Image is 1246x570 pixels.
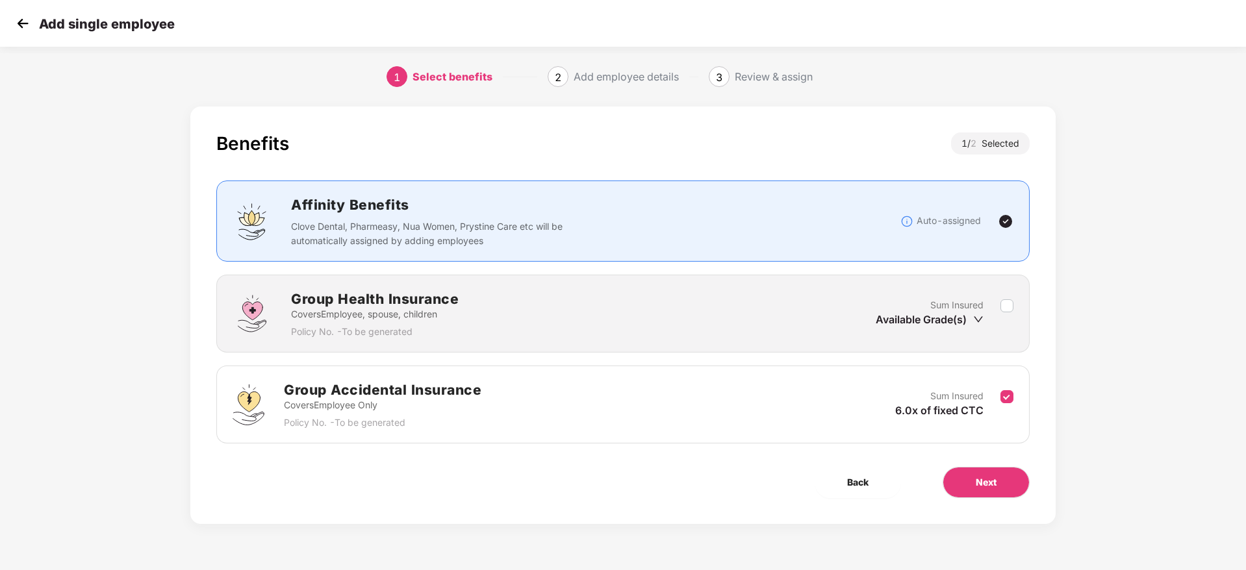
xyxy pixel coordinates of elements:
[291,325,459,339] p: Policy No. - To be generated
[413,66,492,87] div: Select benefits
[735,66,813,87] div: Review & assign
[284,415,481,430] p: Policy No. - To be generated
[555,71,561,84] span: 2
[971,138,982,149] span: 2
[291,307,459,321] p: Covers Employee, spouse, children
[973,314,984,325] span: down
[39,16,175,32] p: Add single employee
[233,294,272,333] img: svg+xml;base64,PHN2ZyBpZD0iR3JvdXBfSGVhbHRoX0luc3VyYW5jZSIgZGF0YS1uYW1lPSJHcm91cCBIZWFsdGggSW5zdX...
[394,71,400,84] span: 1
[233,202,272,241] img: svg+xml;base64,PHN2ZyBpZD0iQWZmaW5pdHlfQmVuZWZpdHMiIGRhdGEtbmFtZT0iQWZmaW5pdHkgQmVuZWZpdHMiIHhtbG...
[291,194,757,216] h2: Affinity Benefits
[943,467,1030,498] button: Next
[895,404,984,417] span: 6.0x of fixed CTC
[13,14,32,33] img: svg+xml;base64,PHN2ZyB4bWxucz0iaHR0cDovL3d3dy53My5vcmcvMjAwMC9zdmciIHdpZHRoPSIzMCIgaGVpZ2h0PSIzMC...
[233,384,264,425] img: svg+xml;base64,PHN2ZyB4bWxucz0iaHR0cDovL3d3dy53My5vcmcvMjAwMC9zdmciIHdpZHRoPSI0OS4zMjEiIGhlaWdodD...
[900,215,913,228] img: svg+xml;base64,PHN2ZyBpZD0iSW5mb18tXzMyeDMyIiBkYXRhLW5hbWU9IkluZm8gLSAzMngzMiIgeG1sbnM9Imh0dHA6Ly...
[284,398,481,412] p: Covers Employee Only
[291,288,459,310] h2: Group Health Insurance
[847,475,869,489] span: Back
[930,389,984,403] p: Sum Insured
[876,312,984,327] div: Available Grade(s)
[976,475,997,489] span: Next
[284,379,481,401] h2: Group Accidental Insurance
[815,467,901,498] button: Back
[291,219,571,248] p: Clove Dental, Pharmeasy, Nua Women, Prystine Care etc will be automatically assigned by adding em...
[951,132,1030,155] div: 1 / Selected
[998,214,1013,229] img: svg+xml;base64,PHN2ZyBpZD0iVGljay0yNHgyNCIgeG1sbnM9Imh0dHA6Ly93d3cudzMub3JnLzIwMDAvc3ZnIiB3aWR0aD...
[930,298,984,312] p: Sum Insured
[574,66,679,87] div: Add employee details
[216,132,289,155] div: Benefits
[716,71,722,84] span: 3
[917,214,981,228] p: Auto-assigned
